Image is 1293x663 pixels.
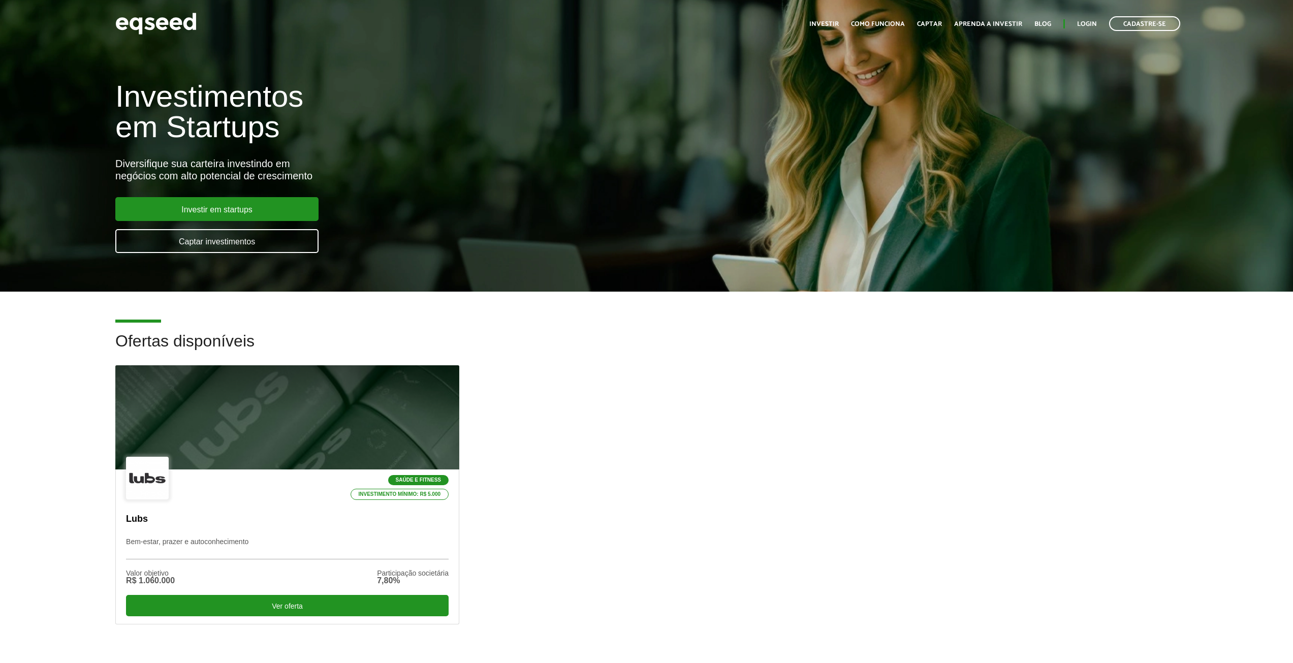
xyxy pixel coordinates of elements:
[1034,21,1051,27] a: Blog
[115,10,197,37] img: EqSeed
[126,570,175,577] div: Valor objetivo
[126,538,449,559] p: Bem-estar, prazer e autoconhecimento
[115,157,747,182] div: Diversifique sua carteira investindo em negócios com alto potencial de crescimento
[388,475,449,485] p: Saúde e Fitness
[851,21,905,27] a: Como funciona
[115,81,747,142] h1: Investimentos em Startups
[126,577,175,585] div: R$ 1.060.000
[809,21,839,27] a: Investir
[115,365,459,624] a: Saúde e Fitness Investimento mínimo: R$ 5.000 Lubs Bem-estar, prazer e autoconhecimento Valor obj...
[351,489,449,500] p: Investimento mínimo: R$ 5.000
[1109,16,1180,31] a: Cadastre-se
[115,197,319,221] a: Investir em startups
[377,570,449,577] div: Participação societária
[115,229,319,253] a: Captar investimentos
[1077,21,1097,27] a: Login
[377,577,449,585] div: 7,80%
[954,21,1022,27] a: Aprenda a investir
[126,595,449,616] div: Ver oferta
[917,21,942,27] a: Captar
[126,514,449,525] p: Lubs
[115,332,1178,365] h2: Ofertas disponíveis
